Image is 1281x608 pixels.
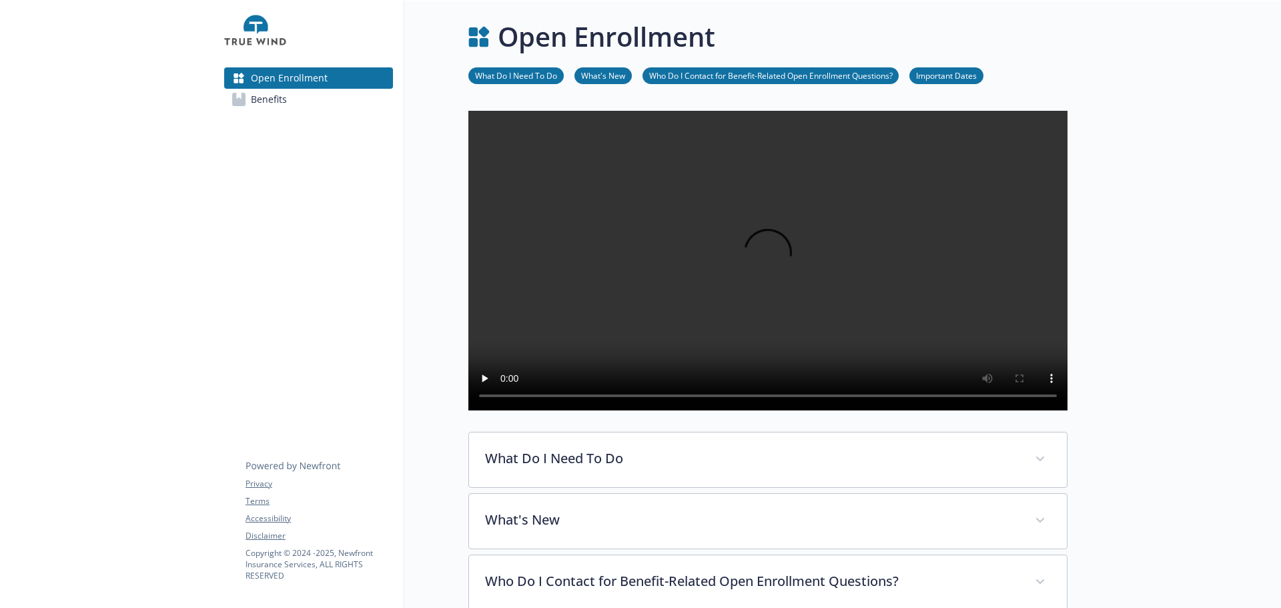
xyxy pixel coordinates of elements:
[643,69,899,81] a: Who Do I Contact for Benefit-Related Open Enrollment Questions?
[246,495,392,507] a: Terms
[246,547,392,581] p: Copyright © 2024 - 2025 , Newfront Insurance Services, ALL RIGHTS RESERVED
[251,89,287,110] span: Benefits
[246,478,392,490] a: Privacy
[469,494,1067,549] div: What's New
[251,67,328,89] span: Open Enrollment
[485,448,1019,469] p: What Do I Need To Do
[224,89,393,110] a: Benefits
[469,432,1067,487] div: What Do I Need To Do
[246,530,392,542] a: Disclaimer
[574,69,632,81] a: What's New
[498,17,715,57] h1: Open Enrollment
[468,69,564,81] a: What Do I Need To Do
[246,513,392,525] a: Accessibility
[485,571,1019,591] p: Who Do I Contact for Benefit-Related Open Enrollment Questions?
[224,67,393,89] a: Open Enrollment
[485,510,1019,530] p: What's New
[909,69,983,81] a: Important Dates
